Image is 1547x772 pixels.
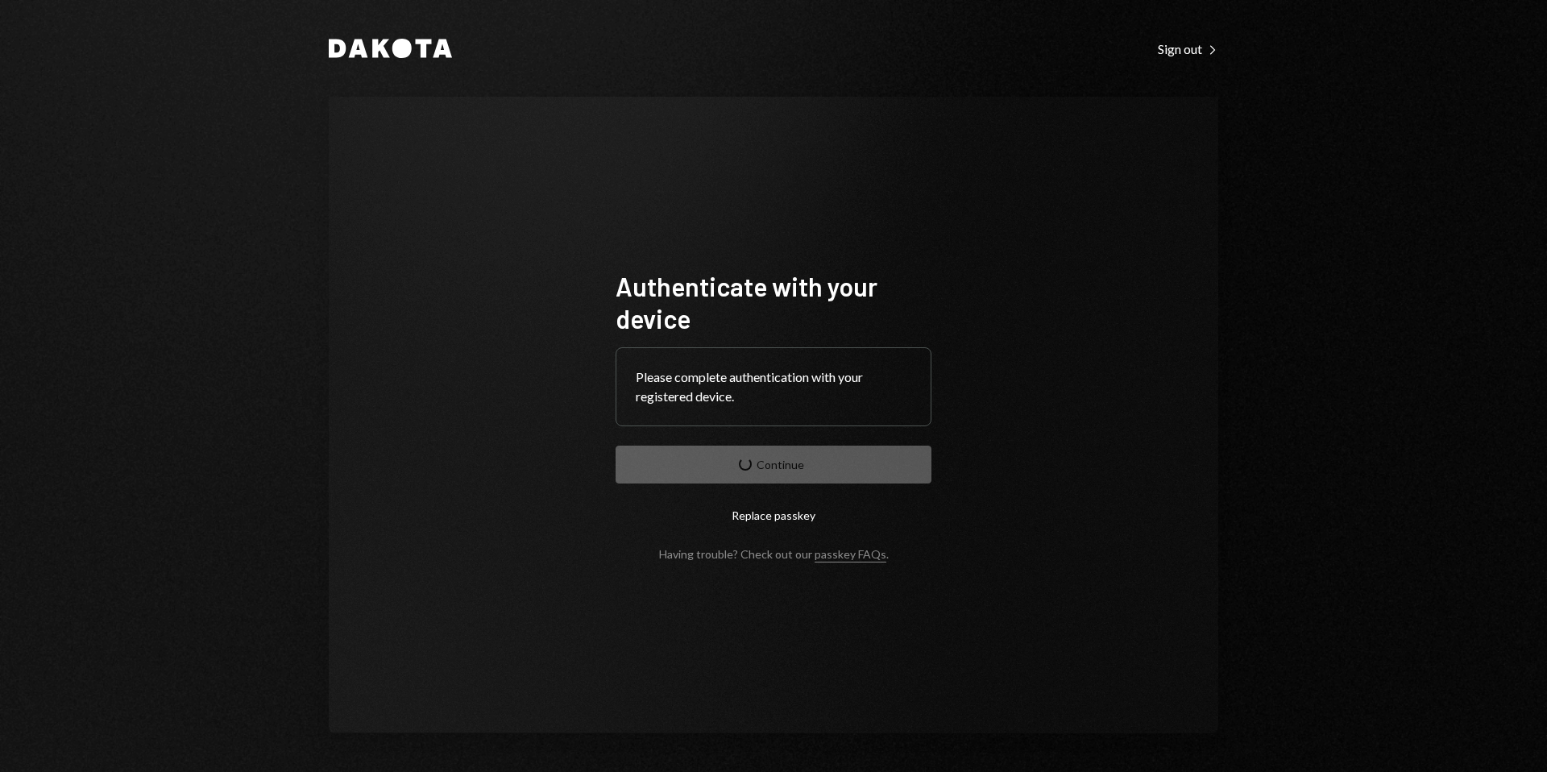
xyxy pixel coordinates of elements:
[815,547,886,562] a: passkey FAQs
[616,270,931,334] h1: Authenticate with your device
[616,496,931,534] button: Replace passkey
[1158,41,1218,57] div: Sign out
[1158,39,1218,57] a: Sign out
[636,367,911,406] div: Please complete authentication with your registered device.
[659,547,889,561] div: Having trouble? Check out our .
